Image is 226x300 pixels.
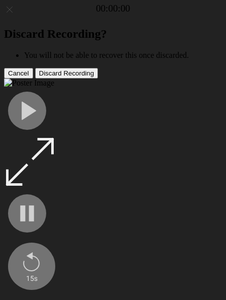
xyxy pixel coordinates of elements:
button: Discard Recording [35,68,98,79]
h2: Discard Recording? [4,27,222,41]
img: Poster Image [4,79,54,88]
li: You will not be able to recover this once discarded. [24,51,222,60]
button: Cancel [4,68,33,79]
a: 00:00:00 [96,3,130,14]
